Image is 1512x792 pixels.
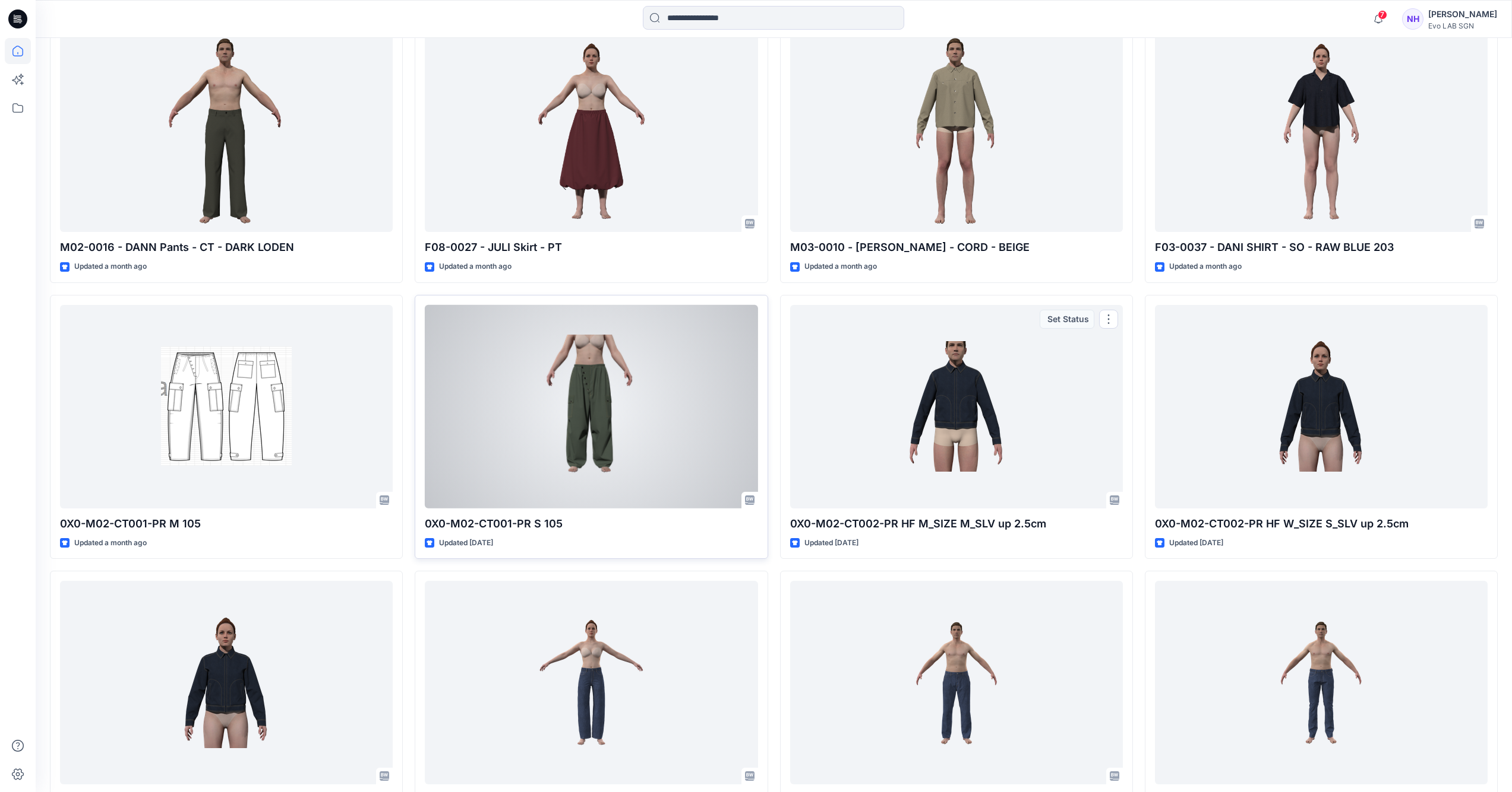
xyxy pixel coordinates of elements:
p: Updated a month ago [804,260,877,273]
a: M02-0016 - DANN Pants - CT - DARK LODEN [60,29,393,233]
a: 0X0-M02-CT002-PR HF M_SIZE M_SLV up 2.5cm [790,305,1123,508]
a: 0X0-M02-CT001-PR M 105 [60,305,393,508]
a: 0X0-F01-0557SX-2096 ASH [425,581,757,784]
p: Updated a month ago [439,260,512,273]
a: 0X0-M02-CT001-PR S 105 [425,305,757,508]
p: Updated a month ago [74,537,147,549]
a: F08-0027 - JULI Skirt - PT [425,29,757,233]
div: NH [1402,8,1423,30]
p: Updated [DATE] [804,537,858,549]
p: Updated a month ago [1169,260,1242,273]
a: 0X0-M02-CT002-PR HF W_SIZE S [60,581,393,784]
div: Evo LAB SGN [1428,21,1497,30]
p: 0X0-M02-CT002-PR HF W_SIZE S_SLV up 2.5cm [1155,516,1488,532]
p: Updated a month ago [74,260,147,273]
div: [PERSON_NAME] [1428,7,1497,21]
p: M02-0016 - DANN Pants - CT - DARK LODEN [60,239,393,256]
a: 0X0-M01-0065-FIT VEGA [790,581,1123,784]
p: F03-0037 - DANI SHIRT - SO - RAW BLUE 203 [1155,239,1488,256]
a: F03-0037 - DANI SHIRT - SO - RAW BLUE 203 [1155,29,1488,233]
p: Updated [DATE] [1169,537,1223,549]
p: Updated [DATE] [439,537,493,549]
a: M03-0010 - PEDRO Overshirt - CORD - BEIGE [790,29,1123,233]
p: F08-0027 - JULI Skirt - PT [425,239,757,256]
span: 7 [1378,10,1387,20]
a: 0X0-M01-0068-FIT DUSK [1155,581,1488,784]
p: 0X0-M02-CT001-PR S 105 [425,516,757,532]
a: 0X0-M02-CT002-PR HF W_SIZE S_SLV up 2.5cm [1155,305,1488,508]
p: M03-0010 - [PERSON_NAME] - CORD - BEIGE [790,239,1123,256]
p: 0X0-M02-CT001-PR M 105 [60,516,393,532]
p: 0X0-M02-CT002-PR HF M_SIZE M_SLV up 2.5cm [790,516,1123,532]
